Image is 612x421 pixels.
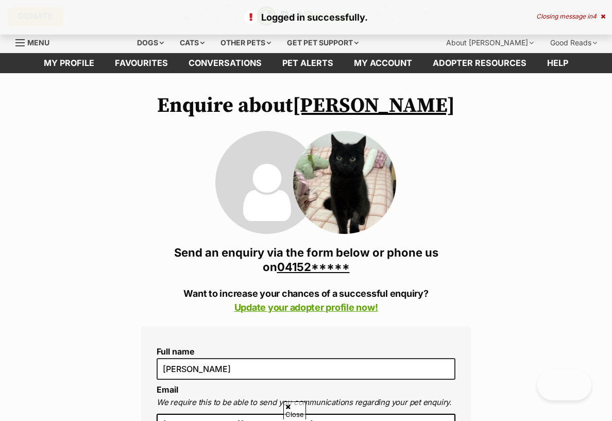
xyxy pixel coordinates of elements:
a: Menu [15,32,57,51]
div: Cats [173,32,212,53]
div: Dogs [130,32,171,53]
a: My account [344,53,422,73]
span: Close [283,401,306,419]
a: My profile [33,53,105,73]
a: Pet alerts [272,53,344,73]
a: Favourites [105,53,178,73]
a: [PERSON_NAME] [293,93,455,119]
img: Jiji Mewell [293,131,396,234]
h3: Send an enquiry via the form below or phone us on [141,245,471,274]
p: Want to increase your chances of a successful enquiry? [141,287,471,314]
a: Help [537,53,579,73]
h1: Enquire about [141,94,471,117]
a: Update your adopter profile now! [234,302,378,313]
div: Good Reads [543,32,604,53]
label: Email [157,384,178,395]
label: Full name [157,347,455,356]
input: E.g. Jimmy Chew [157,358,455,380]
a: Adopter resources [422,53,537,73]
iframe: Help Scout Beacon - Open [537,369,591,400]
div: Get pet support [280,32,366,53]
div: Other pets [213,32,278,53]
div: About [PERSON_NAME] [439,32,541,53]
a: conversations [178,53,272,73]
p: We require this to be able to send you communications regarding your pet enquiry. [157,397,455,409]
span: Menu [27,38,49,47]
